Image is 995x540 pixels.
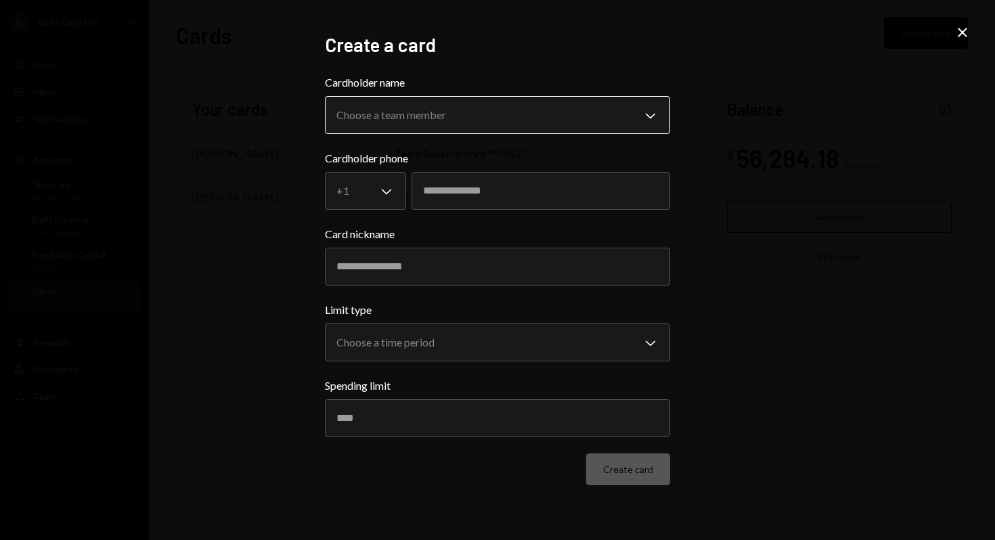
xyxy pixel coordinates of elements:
label: Cardholder phone [325,150,670,166]
label: Card nickname [325,226,670,242]
button: Cardholder name [325,96,670,134]
label: Limit type [325,302,670,318]
h2: Create a card [325,32,670,58]
label: Spending limit [325,378,670,394]
label: Cardholder name [325,74,670,91]
button: Limit type [325,323,670,361]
